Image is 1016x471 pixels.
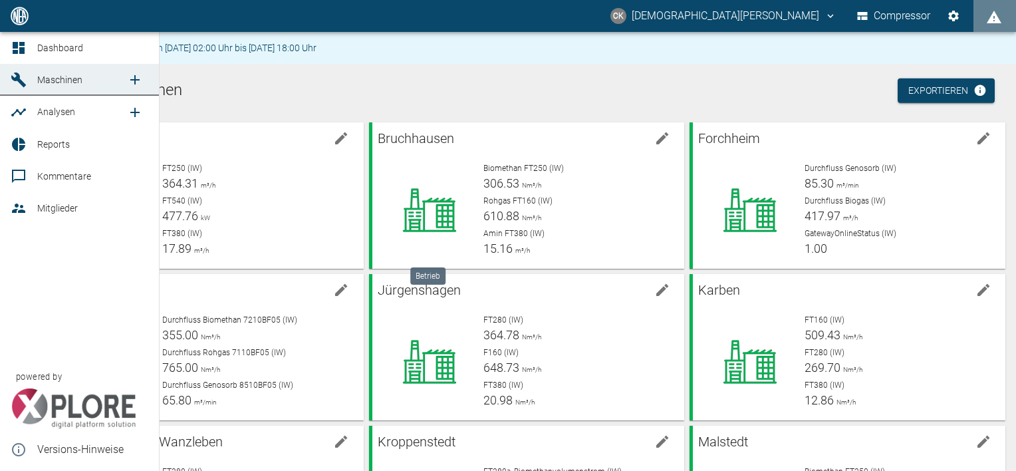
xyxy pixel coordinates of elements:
[840,333,862,341] span: Nm³/h
[198,366,220,373] span: Nm³/h
[513,398,535,406] span: Nm³/h
[162,315,297,325] span: Durchfluss Biomethan 7210BF05 (IW)
[198,182,215,189] span: m³/h
[608,4,838,28] button: christian.kraft@arcanum-energy.de
[519,333,541,341] span: Nm³/h
[378,434,455,450] span: Kroppenstedt
[805,209,840,223] span: 417.97
[970,125,997,152] button: edit machine
[162,196,202,206] span: FT540 (IW)
[840,214,858,222] span: m³/h
[649,125,676,152] button: edit machine
[805,381,844,390] span: FT380 (IW)
[483,381,523,390] span: FT380 (IW)
[690,122,1005,269] a: Forchheimedit machineDurchfluss Genosorb (IW)85.30m³/minDurchfluss Biogas (IW)417.97m³/hGatewayOn...
[191,398,217,406] span: m³/min
[483,241,513,255] span: 15.16
[805,241,827,255] span: 1.00
[70,36,317,60] div: Wartungsarbeiten von [DATE] 02:00 Uhr bis [DATE] 18:00 Uhr
[37,203,78,214] span: Mitglieder
[37,139,70,150] span: Reports
[162,328,198,342] span: 355.00
[805,348,844,357] span: FT280 (IW)
[162,164,202,173] span: FT250 (IW)
[483,393,513,407] span: 20.98
[328,125,354,152] button: edit machine
[805,361,840,375] span: 269.70
[378,130,454,146] span: Bruchhausen
[483,176,519,190] span: 306.53
[805,229,896,238] span: GatewayOnlineStatus (IW)
[610,8,626,24] div: CK
[162,229,202,238] span: FT380 (IW)
[48,274,364,420] a: Heygendorfedit machineDurchfluss Biomethan 7210BF05 (IW)355.00Nm³/hDurchfluss Rohgas 7110BF05 (IW...
[48,80,1005,101] h1: Aktuelle Maschinen
[16,371,62,383] span: powered by
[122,67,148,93] a: new /machines
[970,277,997,303] button: edit machine
[483,229,545,238] span: Amin FT380 (IW)
[369,274,685,420] a: Jürgenshagenedit machineFT280 (IW)364.78Nm³/hF160 (IW)648.73Nm³/hFT380 (IW)20.98Nm³/h
[649,277,676,303] button: edit machine
[162,209,198,223] span: 477.76
[162,393,191,407] span: 65.80
[483,196,553,206] span: Rohgas FT160 (IW)
[162,361,198,375] span: 765.00
[162,381,293,390] span: Durchfluss Genosorb 8510BF05 (IW)
[519,214,541,222] span: Nm³/h
[369,122,685,269] a: Bruchhausenedit machineBiomethan FT250 (IW)306.53Nm³/hRohgas FT160 (IW)610.88Nm³/hAmin FT380 (IW)...
[410,267,445,285] div: Betrieb
[191,247,209,254] span: m³/h
[519,366,541,373] span: Nm³/h
[649,428,676,455] button: edit machine
[805,393,834,407] span: 12.86
[162,241,191,255] span: 17.89
[805,315,844,325] span: FT160 (IW)
[198,333,220,341] span: Nm³/h
[328,277,354,303] button: edit machine
[162,348,286,357] span: Durchfluss Rohgas 7110BF05 (IW)
[805,176,834,190] span: 85.30
[805,196,886,206] span: Durchfluss Biogas (IW)
[854,4,934,28] button: Compressor
[198,214,210,222] span: kW
[805,164,896,173] span: Durchfluss Genosorb (IW)
[483,348,519,357] span: F160 (IW)
[37,442,148,458] span: Versions-Hinweise
[483,315,523,325] span: FT280 (IW)
[37,106,75,117] span: Analysen
[483,361,519,375] span: 648.73
[483,328,519,342] span: 364.78
[973,84,987,97] svg: Jetzt mit HF Export
[122,99,148,126] a: new /analyses/list/0
[942,4,965,28] button: Einstellungen
[9,7,30,25] img: logo
[11,389,136,428] img: Xplore Logo
[698,434,748,450] span: Malstedt
[513,247,530,254] span: m³/h
[834,398,856,406] span: Nm³/h
[840,366,862,373] span: Nm³/h
[483,209,519,223] span: 610.88
[37,43,83,53] span: Dashboard
[328,428,354,455] button: edit machine
[162,176,198,190] span: 364.31
[37,75,82,85] span: Maschinen
[37,171,91,182] span: Kommentare
[698,282,740,298] span: Karben
[898,78,995,103] a: Exportieren
[483,164,564,173] span: Biomethan FT250 (IW)
[378,282,461,298] span: Jürgenshagen
[690,274,1005,420] a: Karbenedit machineFT160 (IW)509.43Nm³/hFT280 (IW)269.70Nm³/hFT380 (IW)12.86Nm³/h
[970,428,997,455] button: edit machine
[698,130,760,146] span: Forchheim
[48,122,364,269] a: Altenaedit machineFT250 (IW)364.31m³/hFT540 (IW)477.76kWFT380 (IW)17.89m³/h
[519,182,541,189] span: Nm³/h
[805,328,840,342] span: 509.43
[834,182,859,189] span: m³/min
